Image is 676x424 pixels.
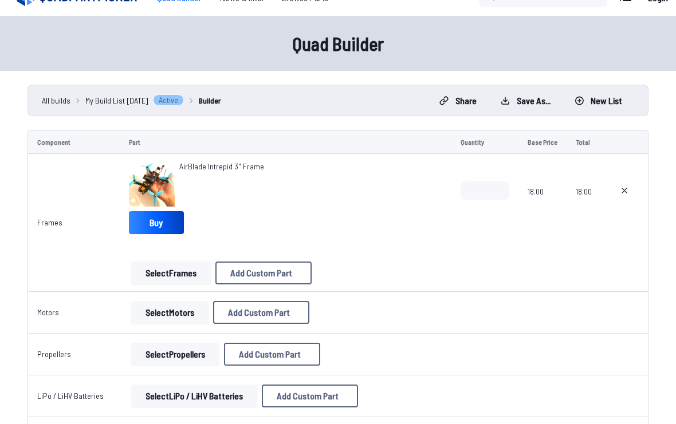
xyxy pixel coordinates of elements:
[85,94,148,106] span: My Build List [DATE]
[153,94,184,106] span: Active
[14,30,662,57] h1: Quad Builder
[129,301,211,324] a: SelectMotors
[131,385,257,407] button: SelectLiPo / LiHV Batteries
[567,130,601,154] td: Total
[129,385,260,407] a: SelectLiPo / LiHV Batteries
[129,161,175,207] img: image
[576,181,592,236] span: 18.00
[129,261,213,284] a: SelectFrames
[262,385,358,407] button: Add Custom Part
[528,181,557,236] span: 18.00
[27,130,120,154] td: Component
[37,349,71,359] a: Propellers
[37,391,104,401] a: LiPo / LiHV Batteries
[85,94,184,106] a: My Build List [DATE]Active
[199,94,221,106] a: Builder
[239,350,301,359] span: Add Custom Part
[565,92,632,110] button: New List
[131,261,211,284] button: SelectFrames
[179,161,264,171] span: AirBlade Intrepid 3" Frame
[129,211,184,234] a: Buy
[518,130,567,154] td: Base Price
[131,301,209,324] button: SelectMotors
[37,307,59,317] a: Motors
[131,343,219,366] button: SelectPropellers
[224,343,320,366] button: Add Custom Part
[213,301,309,324] button: Add Custom Part
[230,268,292,278] span: Add Custom Part
[120,130,452,154] td: Part
[179,161,264,172] a: AirBlade Intrepid 3" Frame
[37,217,62,227] a: Frames
[277,391,339,401] span: Add Custom Part
[129,343,222,366] a: SelectPropellers
[215,261,312,284] button: Add Custom Part
[42,94,70,106] a: All builds
[451,130,518,154] td: Quantity
[430,92,486,110] button: Share
[491,92,560,110] button: Save as...
[228,308,290,317] span: Add Custom Part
